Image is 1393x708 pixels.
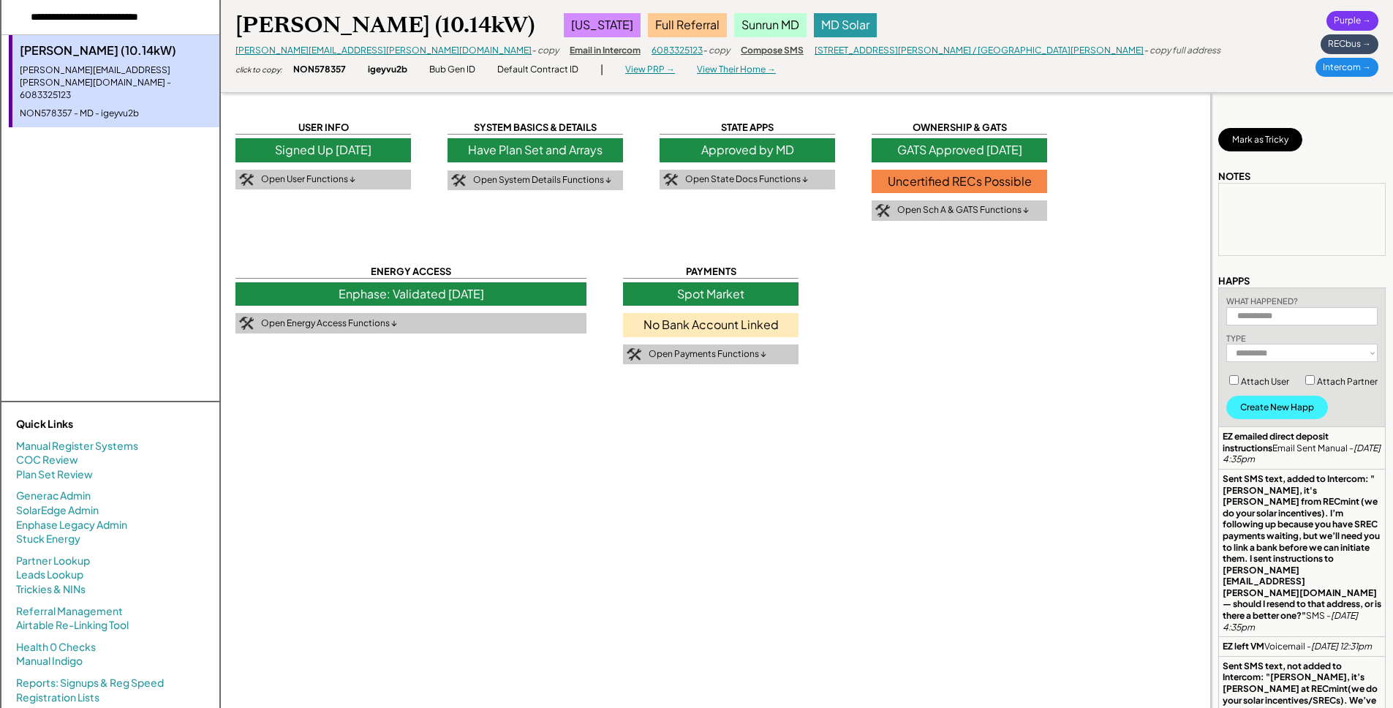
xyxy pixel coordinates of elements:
[16,554,90,568] a: Partner Lookup
[627,348,641,361] img: tool-icon.png
[1223,431,1381,465] div: Email Sent Manual -
[1223,641,1372,652] div: Voicemail -
[623,265,799,279] div: PAYMENTS
[697,64,776,76] div: View Their Home →
[872,121,1047,135] div: OWNERSHIP & GATS
[16,453,78,467] a: COC Review
[1144,45,1220,57] div: - copy full address
[600,62,603,77] div: |
[16,618,129,633] a: Airtable Re-Linking Tool
[1317,376,1378,387] label: Attach Partner
[1223,473,1381,633] div: SMS -
[235,121,411,135] div: USER INFO
[16,604,123,619] a: Referral Management
[1226,333,1246,344] div: TYPE
[448,121,623,135] div: SYSTEM BASICS & DETAILS
[875,204,890,217] img: tool-icon.png
[368,64,407,76] div: igeyvu2b
[261,173,355,186] div: Open User Functions ↓
[625,64,675,76] div: View PRP →
[660,121,835,135] div: STATE APPS
[734,13,807,37] div: Sunrun MD
[897,204,1029,216] div: Open Sch A & GATS Functions ↓
[685,173,808,186] div: Open State Docs Functions ↓
[20,108,212,120] div: NON578357 - MD - igeyvu2b
[872,138,1047,162] div: GATS Approved [DATE]
[1226,396,1328,419] button: Create New Happ
[564,13,641,37] div: [US_STATE]
[261,317,397,330] div: Open Energy Access Functions ↓
[16,582,86,597] a: Trickies & NINs
[497,64,578,76] div: Default Contract ID
[16,417,162,432] div: Quick Links
[1218,274,1250,287] div: HAPPS
[1223,442,1382,465] em: [DATE] 4:35pm
[663,173,678,187] img: tool-icon.png
[239,173,254,187] img: tool-icon.png
[649,348,766,361] div: Open Payments Functions ↓
[16,467,93,482] a: Plan Set Review
[1218,170,1250,183] div: NOTES
[660,138,835,162] div: Approved by MD
[429,64,475,76] div: Bub Gen ID
[872,170,1047,193] div: Uncertified RECs Possible
[1223,641,1264,652] strong: EZ left VM
[16,676,164,690] a: Reports: Signups & Reg Speed
[1223,431,1330,453] strong: EZ emailed direct deposit instructions
[235,138,411,162] div: Signed Up [DATE]
[16,568,83,582] a: Leads Lookup
[1315,58,1378,78] div: Intercom →
[235,64,282,75] div: click to copy:
[1218,128,1302,151] button: Mark as Tricky
[235,265,586,279] div: ENERGY ACCESS
[16,503,99,518] a: SolarEdge Admin
[473,174,611,187] div: Open System Details Functions ↓
[16,439,138,453] a: Manual Register Systems
[16,640,96,655] a: Health 0 Checks
[815,45,1144,56] a: [STREET_ADDRESS][PERSON_NAME] / [GEOGRAPHIC_DATA][PERSON_NAME]
[235,282,586,306] div: Enphase: Validated [DATE]
[741,45,804,57] div: Compose SMS
[1326,11,1378,31] div: Purple →
[652,45,703,56] a: 6083325123
[451,174,466,187] img: tool-icon.png
[703,45,730,57] div: - copy
[16,690,99,705] a: Registration Lists
[16,532,80,546] a: Stuck Energy
[570,45,641,57] div: Email in Intercom
[623,282,799,306] div: Spot Market
[16,489,91,503] a: Generac Admin
[532,45,559,57] div: - copy
[1223,473,1383,621] strong: Sent SMS text, added to Intercom: "[PERSON_NAME], it's [PERSON_NAME] from RECmint (we do your sol...
[16,654,83,669] a: Manual Indigo
[20,64,212,101] div: [PERSON_NAME][EMAIL_ADDRESS][PERSON_NAME][DOMAIN_NAME] - 6083325123
[20,42,212,59] div: [PERSON_NAME] (10.14kW)
[1321,34,1378,54] div: RECbus →
[239,317,254,330] img: tool-icon.png
[235,11,535,39] div: [PERSON_NAME] (10.14kW)
[293,64,346,76] div: NON578357
[1311,641,1372,652] em: [DATE] 12:31pm
[623,313,799,336] div: No Bank Account Linked
[235,45,532,56] a: [PERSON_NAME][EMAIL_ADDRESS][PERSON_NAME][DOMAIN_NAME]
[16,518,127,532] a: Enphase Legacy Admin
[1241,376,1289,387] label: Attach User
[1223,610,1359,633] em: [DATE] 4:35pm
[448,138,623,162] div: Have Plan Set and Arrays
[648,13,727,37] div: Full Referral
[1226,295,1298,306] div: WHAT HAPPENED?
[814,13,877,37] div: MD Solar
